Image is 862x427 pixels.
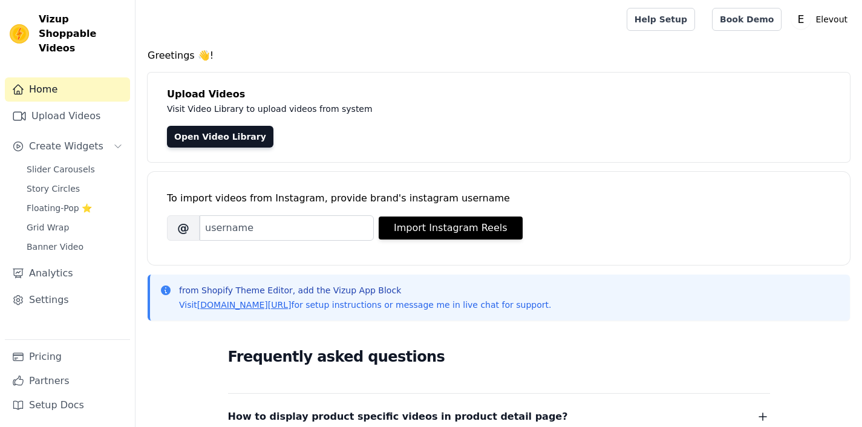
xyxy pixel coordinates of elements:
[5,77,130,102] a: Home
[5,393,130,417] a: Setup Docs
[19,219,130,236] a: Grid Wrap
[167,215,200,241] span: @
[5,288,130,312] a: Settings
[200,215,374,241] input: username
[29,139,103,154] span: Create Widgets
[712,8,782,31] a: Book Demo
[5,261,130,285] a: Analytics
[791,8,852,30] button: E Elevout
[39,12,125,56] span: Vizup Shoppable Videos
[5,134,130,158] button: Create Widgets
[167,126,273,148] a: Open Video Library
[27,183,80,195] span: Story Circles
[27,221,69,233] span: Grid Wrap
[148,48,850,63] h4: Greetings 👋!
[19,238,130,255] a: Banner Video
[167,87,831,102] h4: Upload Videos
[19,200,130,217] a: Floating-Pop ⭐
[5,369,130,393] a: Partners
[811,8,852,30] p: Elevout
[197,300,292,310] a: [DOMAIN_NAME][URL]
[167,102,709,116] p: Visit Video Library to upload videos from system
[5,104,130,128] a: Upload Videos
[228,345,770,369] h2: Frequently asked questions
[627,8,695,31] a: Help Setup
[179,299,551,311] p: Visit for setup instructions or message me in live chat for support.
[19,161,130,178] a: Slider Carousels
[228,408,770,425] button: How to display product specific videos in product detail page?
[27,163,95,175] span: Slider Carousels
[27,241,83,253] span: Banner Video
[228,408,568,425] span: How to display product specific videos in product detail page?
[167,191,831,206] div: To import videos from Instagram, provide brand's instagram username
[19,180,130,197] a: Story Circles
[179,284,551,296] p: from Shopify Theme Editor, add the Vizup App Block
[798,13,805,25] text: E
[5,345,130,369] a: Pricing
[27,202,92,214] span: Floating-Pop ⭐
[10,24,29,44] img: Vizup
[379,217,523,240] button: Import Instagram Reels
